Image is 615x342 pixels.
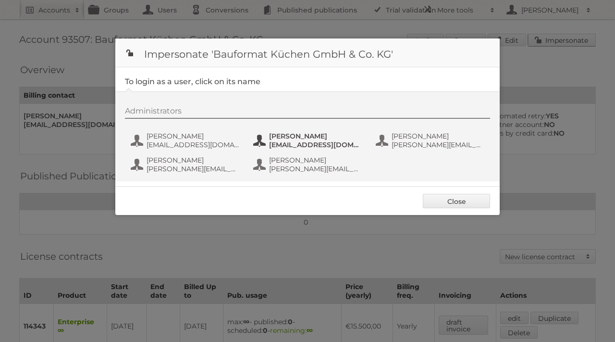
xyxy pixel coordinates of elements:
span: [PERSON_NAME] [147,156,240,165]
span: [PERSON_NAME][EMAIL_ADDRESS][PERSON_NAME][DOMAIN_NAME] [269,165,362,173]
span: [PERSON_NAME] [392,132,485,140]
div: Administrators [125,106,490,119]
button: [PERSON_NAME] [EMAIL_ADDRESS][DOMAIN_NAME] [252,131,365,150]
button: [PERSON_NAME] [EMAIL_ADDRESS][DOMAIN_NAME] [130,131,243,150]
span: [EMAIL_ADDRESS][DOMAIN_NAME] [147,140,240,149]
span: [PERSON_NAME] [269,156,362,165]
span: [PERSON_NAME][EMAIL_ADDRESS][PERSON_NAME][DOMAIN_NAME] [147,165,240,173]
button: [PERSON_NAME] [PERSON_NAME][EMAIL_ADDRESS][PERSON_NAME][DOMAIN_NAME] [375,131,488,150]
span: [PERSON_NAME][EMAIL_ADDRESS][PERSON_NAME][DOMAIN_NAME] [392,140,485,149]
a: Close [423,194,490,208]
button: [PERSON_NAME] [PERSON_NAME][EMAIL_ADDRESS][PERSON_NAME][DOMAIN_NAME] [130,155,243,174]
legend: To login as a user, click on its name [125,77,260,86]
span: [PERSON_NAME] [269,132,362,140]
button: [PERSON_NAME] [PERSON_NAME][EMAIL_ADDRESS][PERSON_NAME][DOMAIN_NAME] [252,155,365,174]
span: [EMAIL_ADDRESS][DOMAIN_NAME] [269,140,362,149]
span: [PERSON_NAME] [147,132,240,140]
h1: Impersonate 'Bauformat Küchen GmbH & Co. KG' [115,38,500,67]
